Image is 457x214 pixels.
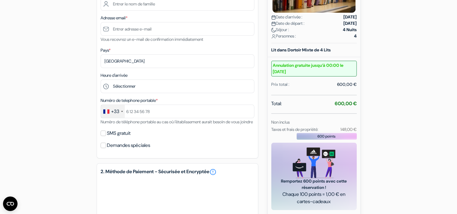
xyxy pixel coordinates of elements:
img: moon.svg [271,28,276,32]
label: Demandes spéciales [107,141,150,150]
div: +33 [111,108,119,115]
label: Numéro de telephone portable [101,97,158,104]
label: Adresse email [101,15,127,21]
strong: 4 [354,33,357,39]
img: calendar.svg [271,15,276,20]
strong: [DATE] [343,14,357,20]
img: user_icon.svg [271,34,276,39]
button: Ouvrir le widget CMP [3,196,18,211]
strong: 600,00 € [335,100,357,107]
span: Date de départ : [271,20,304,27]
img: calendar.svg [271,21,276,26]
div: Prix total : [271,81,289,88]
span: Personnes : [271,33,296,39]
small: Annulation gratuite jusqu’à 00:00 le [DATE] [271,61,357,76]
a: error_outline [209,168,217,176]
span: Date d'arrivée : [271,14,302,20]
span: Total: [271,100,282,107]
b: Lit dans Dortoir Mixte de 4 Lits [271,47,331,53]
small: 148,00 € [340,127,356,132]
img: gift_card_hero_new.png [293,148,335,178]
h5: 2. Méthode de Paiement - Sécurisée et Encryptée [101,168,254,176]
small: Non inclus [271,119,290,125]
span: Chaque 100 points = 1,00 € en cartes-cadeaux [278,191,349,205]
div: France: +33 [101,105,125,118]
span: Remportez 600 points avec cette réservation ! [278,178,349,191]
small: Vous recevrez un e-mail de confirmation immédiatement [101,37,203,42]
label: Heure d'arrivée [101,72,127,79]
small: Taxes et frais de propriété: [271,127,318,132]
div: 600,00 € [337,81,357,88]
input: 6 12 34 56 78 [101,105,254,118]
label: Pays [101,47,111,53]
strong: 4 Nuits [343,27,357,33]
span: 600 points [317,134,336,139]
span: Séjour : [271,27,289,33]
strong: [DATE] [343,20,357,27]
small: Numéro de téléphone portable au cas où l'établissement aurait besoin de vous joindre [101,119,253,125]
label: SMS gratuit [107,129,130,138]
input: Entrer adresse e-mail [101,22,254,36]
